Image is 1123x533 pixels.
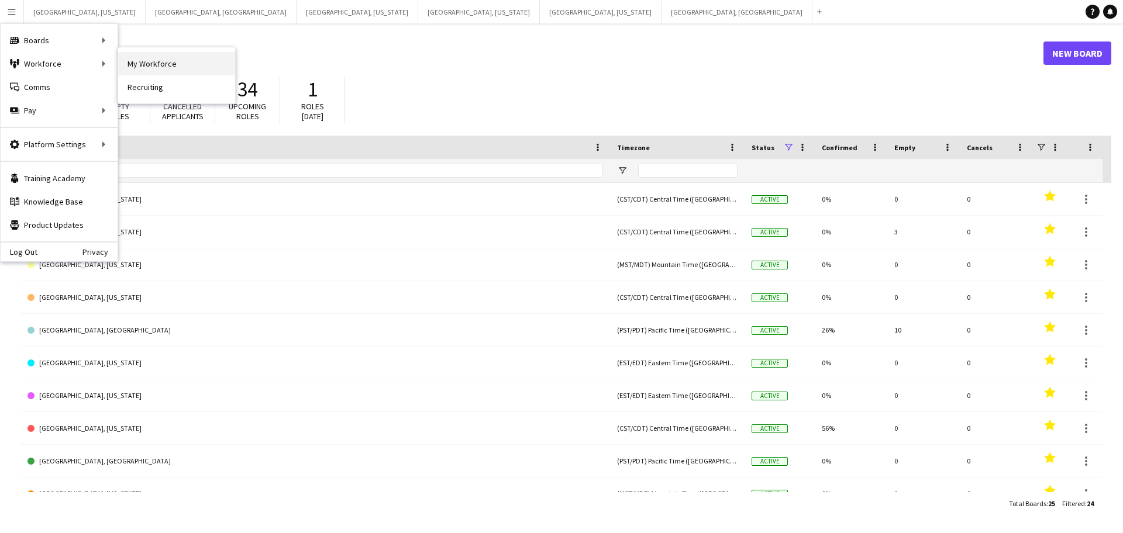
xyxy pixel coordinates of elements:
[1,133,118,156] div: Platform Settings
[887,379,960,411] div: 0
[887,445,960,477] div: 0
[1009,499,1046,508] span: Total Boards
[815,445,887,477] div: 0%
[960,477,1032,510] div: 0
[49,164,603,178] input: Board name Filter Input
[752,293,788,302] span: Active
[610,379,745,411] div: (EST/EDT) Eastern Time ([GEOGRAPHIC_DATA] & [GEOGRAPHIC_DATA])
[27,347,603,379] a: [GEOGRAPHIC_DATA], [US_STATE]
[752,392,788,400] span: Active
[815,314,887,346] div: 26%
[815,347,887,379] div: 0%
[27,445,603,477] a: [GEOGRAPHIC_DATA], [GEOGRAPHIC_DATA]
[752,195,788,204] span: Active
[1087,499,1094,508] span: 24
[297,1,418,23] button: [GEOGRAPHIC_DATA], [US_STATE]
[752,261,788,269] span: Active
[967,143,993,152] span: Cancels
[82,247,118,257] a: Privacy
[887,216,960,248] div: 3
[146,1,297,23] button: [GEOGRAPHIC_DATA], [GEOGRAPHIC_DATA]
[162,101,204,122] span: Cancelled applicants
[610,216,745,248] div: (CST/CDT) Central Time ([GEOGRAPHIC_DATA] & [GEOGRAPHIC_DATA])
[752,326,788,335] span: Active
[27,281,603,314] a: [GEOGRAPHIC_DATA], [US_STATE]
[118,52,235,75] a: My Workforce
[752,143,774,152] span: Status
[887,347,960,379] div: 0
[960,281,1032,313] div: 0
[610,445,745,477] div: (PST/PDT) Pacific Time ([GEOGRAPHIC_DATA] & [GEOGRAPHIC_DATA])
[638,164,738,178] input: Timezone Filter Input
[887,248,960,281] div: 0
[752,228,788,237] span: Active
[815,248,887,281] div: 0%
[27,183,603,216] a: [GEOGRAPHIC_DATA], [US_STATE]
[894,143,915,152] span: Empty
[815,183,887,215] div: 0%
[960,347,1032,379] div: 0
[887,314,960,346] div: 10
[752,424,788,433] span: Active
[27,477,603,510] a: [GEOGRAPHIC_DATA], [US_STATE]
[752,457,788,466] span: Active
[1,29,118,52] div: Boards
[887,281,960,313] div: 0
[27,314,603,347] a: [GEOGRAPHIC_DATA], [GEOGRAPHIC_DATA]
[610,412,745,444] div: (CST/CDT) Central Time ([GEOGRAPHIC_DATA] & [GEOGRAPHIC_DATA])
[1043,41,1111,65] a: New Board
[540,1,662,23] button: [GEOGRAPHIC_DATA], [US_STATE]
[229,101,266,122] span: Upcoming roles
[617,165,628,176] button: Open Filter Menu
[27,412,603,445] a: [GEOGRAPHIC_DATA], [US_STATE]
[610,281,745,313] div: (CST/CDT) Central Time ([GEOGRAPHIC_DATA] & [GEOGRAPHIC_DATA])
[1062,492,1094,515] div: :
[27,248,603,281] a: [GEOGRAPHIC_DATA], [US_STATE]
[610,314,745,346] div: (PST/PDT) Pacific Time ([GEOGRAPHIC_DATA] & [GEOGRAPHIC_DATA])
[118,75,235,99] a: Recruiting
[960,183,1032,215] div: 0
[610,347,745,379] div: (EST/EDT) Eastern Time ([GEOGRAPHIC_DATA] & [GEOGRAPHIC_DATA])
[610,183,745,215] div: (CST/CDT) Central Time ([GEOGRAPHIC_DATA] & [GEOGRAPHIC_DATA])
[960,379,1032,411] div: 0
[1,99,118,122] div: Pay
[1009,492,1055,515] div: :
[1,75,118,99] a: Comms
[308,77,318,102] span: 1
[617,143,650,152] span: Timezone
[815,216,887,248] div: 0%
[1062,499,1085,508] span: Filtered
[815,412,887,444] div: 56%
[1048,499,1055,508] span: 25
[27,216,603,248] a: [GEOGRAPHIC_DATA], [US_STATE]
[887,477,960,510] div: 1
[887,183,960,215] div: 0
[418,1,540,23] button: [GEOGRAPHIC_DATA], [US_STATE]
[27,379,603,412] a: [GEOGRAPHIC_DATA], [US_STATE]
[301,101,324,122] span: Roles [DATE]
[815,281,887,313] div: 0%
[960,248,1032,281] div: 0
[24,1,146,23] button: [GEOGRAPHIC_DATA], [US_STATE]
[1,167,118,190] a: Training Academy
[752,359,788,368] span: Active
[815,477,887,510] div: 0%
[237,77,257,102] span: 34
[960,314,1032,346] div: 0
[815,379,887,411] div: 0%
[1,213,118,237] a: Product Updates
[887,412,960,444] div: 0
[960,216,1032,248] div: 0
[960,445,1032,477] div: 0
[20,44,1043,62] h1: Boards
[610,477,745,510] div: (MST/MDT) Mountain Time ([GEOGRAPHIC_DATA] & [GEOGRAPHIC_DATA])
[1,52,118,75] div: Workforce
[662,1,812,23] button: [GEOGRAPHIC_DATA], [GEOGRAPHIC_DATA]
[822,143,857,152] span: Confirmed
[960,412,1032,444] div: 0
[610,248,745,281] div: (MST/MDT) Mountain Time ([GEOGRAPHIC_DATA] & [GEOGRAPHIC_DATA])
[752,490,788,499] span: Active
[1,190,118,213] a: Knowledge Base
[1,247,37,257] a: Log Out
